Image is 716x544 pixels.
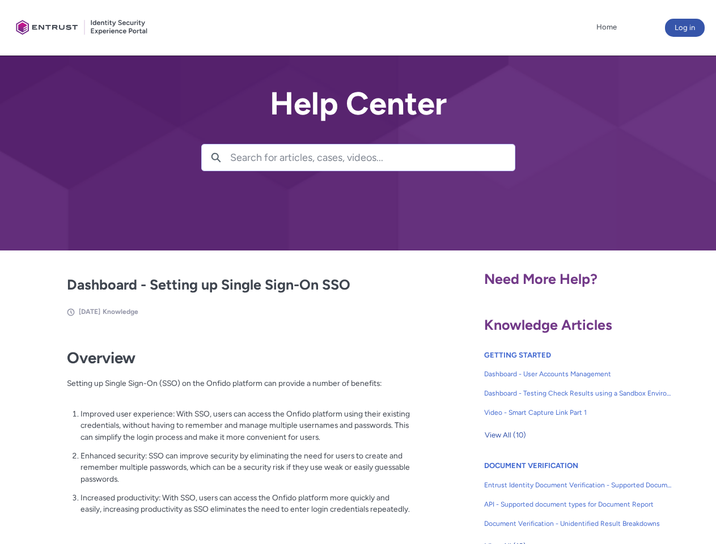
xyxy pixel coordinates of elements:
button: View All (10) [484,426,527,444]
span: View All (10) [485,427,526,444]
h2: Dashboard - Setting up Single Sign-On SSO [67,274,410,296]
span: Dashboard - User Accounts Management [484,369,672,379]
span: Video - Smart Capture Link Part 1 [484,407,672,418]
a: Dashboard - Testing Check Results using a Sandbox Environment [484,384,672,403]
h2: Help Center [201,86,515,121]
span: [DATE] [79,308,100,316]
button: Log in [665,19,705,37]
p: Improved user experience: With SSO, users can access the Onfido platform using their existing cre... [81,408,410,443]
strong: Overview [67,348,135,367]
a: Dashboard - User Accounts Management [484,364,672,384]
span: Dashboard - Testing Check Results using a Sandbox Environment [484,388,672,398]
a: GETTING STARTED [484,351,551,359]
a: Home [594,19,620,36]
a: Video - Smart Capture Link Part 1 [484,403,672,422]
button: Search [202,144,230,171]
p: Setting up Single Sign-On (SSO) on the Onfido platform can provide a number of benefits: [67,377,410,401]
span: Knowledge Articles [484,316,612,333]
input: Search for articles, cases, videos... [230,144,515,171]
li: Knowledge [103,307,138,317]
span: Need More Help? [484,270,598,287]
